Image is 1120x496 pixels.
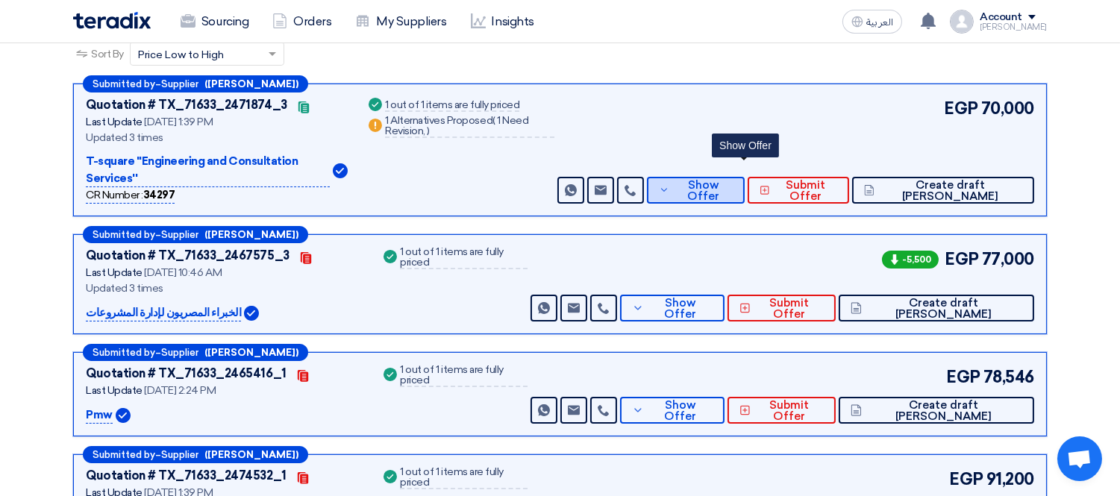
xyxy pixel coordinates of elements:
[333,163,348,178] img: Verified Account
[981,96,1034,121] span: 70,000
[839,295,1034,321] button: Create draft [PERSON_NAME]
[86,247,290,265] div: Quotation # TX_71633_2467575_3
[86,384,143,397] span: Last Update
[93,450,155,459] span: Submitted by
[427,125,430,137] span: )
[748,177,849,204] button: Submit Offer
[852,177,1034,204] button: Create draft [PERSON_NAME]
[86,304,241,322] p: الخبراء المصريون لإدارة المشروعات
[866,298,1022,320] span: Create draft [PERSON_NAME]
[839,397,1034,424] button: Create draft [PERSON_NAME]
[86,153,330,187] p: T-square ''Engineering and Consultation Services''
[492,114,495,127] span: (
[648,298,713,320] span: Show Offer
[144,116,213,128] span: [DATE] 1:39 PM
[385,100,519,112] div: 1 out of 1 items are fully priced
[712,134,779,157] div: Show Offer
[204,348,298,357] b: ([PERSON_NAME])
[144,384,216,397] span: [DATE] 2:24 PM
[950,10,974,34] img: profile_test.png
[144,266,222,279] span: [DATE] 10:46 AM
[244,306,259,321] img: Verified Account
[86,187,175,204] div: CR Number :
[946,365,980,389] span: EGP
[1057,436,1102,481] div: Open chat
[648,400,713,422] span: Show Offer
[728,397,836,424] button: Submit Offer
[982,247,1034,271] span: 77,000
[138,47,224,63] span: Price Low to High
[400,365,527,387] div: 1 out of 1 items are fully priced
[93,348,155,357] span: Submitted by
[93,230,155,239] span: Submitted by
[83,75,308,92] div: –
[754,298,824,320] span: Submit Offer
[754,400,824,422] span: Submit Offer
[161,230,198,239] span: Supplier
[91,46,124,62] span: Sort By
[400,247,527,269] div: 1 out of 1 items are fully priced
[161,450,198,459] span: Supplier
[866,17,893,28] span: العربية
[86,96,287,114] div: Quotation # TX_71633_2471874_3
[385,116,554,138] div: 1 Alternatives Proposed
[86,406,113,424] p: Pmw
[86,280,363,296] div: Updated 3 times
[260,5,343,38] a: Orders
[945,247,979,271] span: EGP
[343,5,458,38] a: My Suppliers
[882,251,939,269] span: -5,500
[673,180,733,202] span: Show Offer
[986,467,1034,492] span: 91,200
[647,177,745,204] button: Show Offer
[878,180,1022,202] span: Create draft [PERSON_NAME]
[980,11,1022,24] div: Account
[204,230,298,239] b: ([PERSON_NAME])
[774,180,837,202] span: Submit Offer
[83,226,308,243] div: –
[949,467,983,492] span: EGP
[73,12,151,29] img: Teradix logo
[944,96,978,121] span: EGP
[866,400,1022,422] span: Create draft [PERSON_NAME]
[459,5,546,38] a: Insights
[204,79,298,89] b: ([PERSON_NAME])
[83,344,308,361] div: –
[169,5,260,38] a: Sourcing
[86,467,287,485] div: Quotation # TX_71633_2474532_1
[86,130,348,145] div: Updated 3 times
[204,450,298,459] b: ([PERSON_NAME])
[83,446,308,463] div: –
[400,467,527,489] div: 1 out of 1 items are fully priced
[842,10,902,34] button: العربية
[116,408,131,423] img: Verified Account
[86,365,287,383] div: Quotation # TX_71633_2465416_1
[385,114,528,137] span: 1 Need Revision,
[620,397,725,424] button: Show Offer
[728,295,836,321] button: Submit Offer
[161,79,198,89] span: Supplier
[980,23,1047,31] div: [PERSON_NAME]
[983,365,1034,389] span: 78,546
[86,266,143,279] span: Last Update
[620,295,725,321] button: Show Offer
[86,116,143,128] span: Last Update
[93,79,155,89] span: Submitted by
[143,189,175,201] b: 34297
[161,348,198,357] span: Supplier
